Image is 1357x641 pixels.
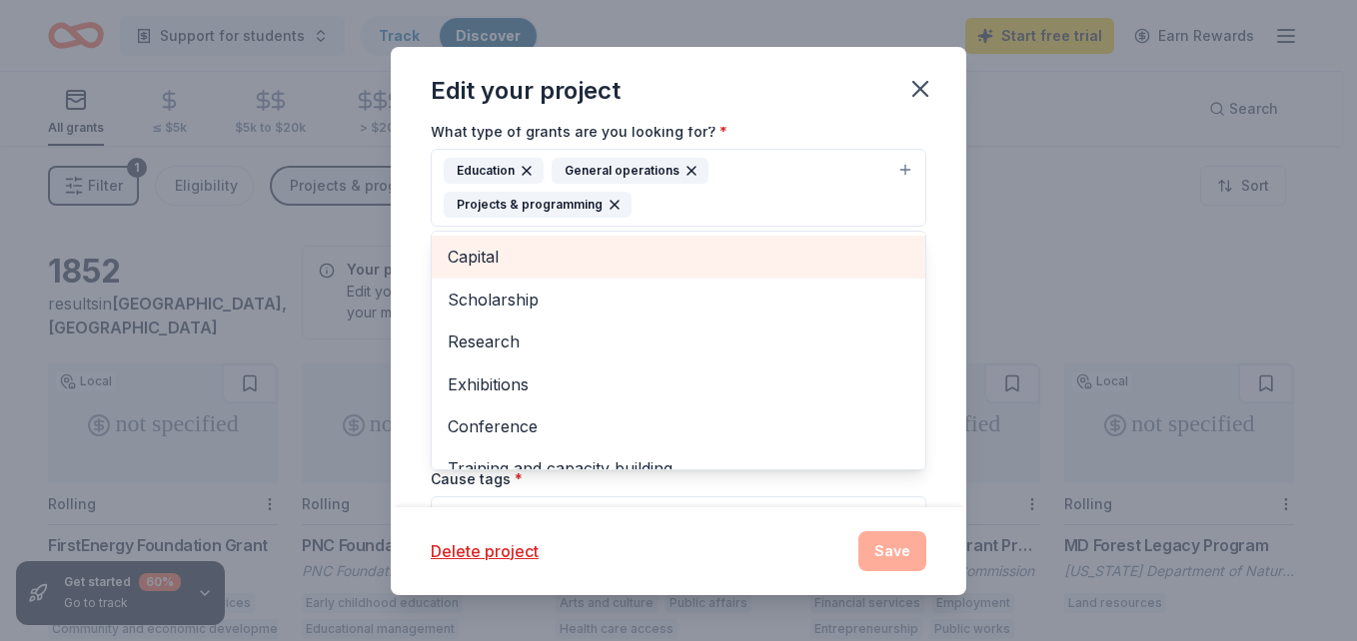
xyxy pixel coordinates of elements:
[448,371,909,397] span: Exhibitions
[552,158,708,184] div: General operations
[448,413,909,439] span: Conference
[448,287,909,313] span: Scholarship
[444,192,632,218] div: Projects & programming
[431,231,926,470] div: EducationGeneral operationsProjects & programming
[448,455,909,481] span: Training and capacity building
[431,149,926,227] button: EducationGeneral operationsProjects & programming
[448,328,909,354] span: Research
[448,244,909,270] span: Capital
[444,158,544,184] div: Education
